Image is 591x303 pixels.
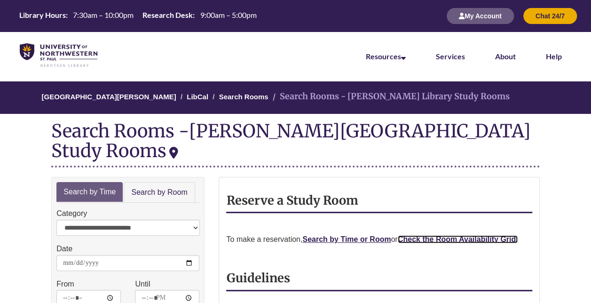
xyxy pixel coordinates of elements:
[51,120,530,162] div: [PERSON_NAME][GEOGRAPHIC_DATA] Study Rooms
[56,243,72,255] label: Date
[16,10,69,20] th: Library Hours:
[51,81,539,114] nav: Breadcrumb
[187,93,208,101] a: LibCal
[51,121,539,167] div: Search Rooms -
[139,10,196,20] th: Research Desk:
[20,43,97,68] img: UNWSP Library Logo
[200,10,257,19] span: 9:00am – 5:00pm
[523,12,577,20] a: Chat 24/7
[447,12,514,20] a: My Account
[124,182,195,203] a: Search by Room
[546,52,562,61] a: Help
[16,10,260,21] table: Hours Today
[226,271,290,286] strong: Guidelines
[447,8,514,24] button: My Account
[56,278,74,290] label: From
[226,233,532,246] p: To make a reservation, or
[366,52,406,61] a: Resources
[436,52,465,61] a: Services
[56,207,87,220] label: Category
[398,235,518,243] a: Check the Room Availability Grid.
[219,93,268,101] a: Search Rooms
[226,193,358,208] strong: Reserve a Study Room
[42,93,176,101] a: [GEOGRAPHIC_DATA][PERSON_NAME]
[16,10,260,22] a: Hours Today
[495,52,516,61] a: About
[135,278,150,290] label: Until
[73,10,134,19] span: 7:30am – 10:00pm
[270,90,510,104] li: Search Rooms - [PERSON_NAME] Library Study Rooms
[56,182,123,202] a: Search by Time
[523,8,577,24] button: Chat 24/7
[302,235,391,243] a: Search by Time or Room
